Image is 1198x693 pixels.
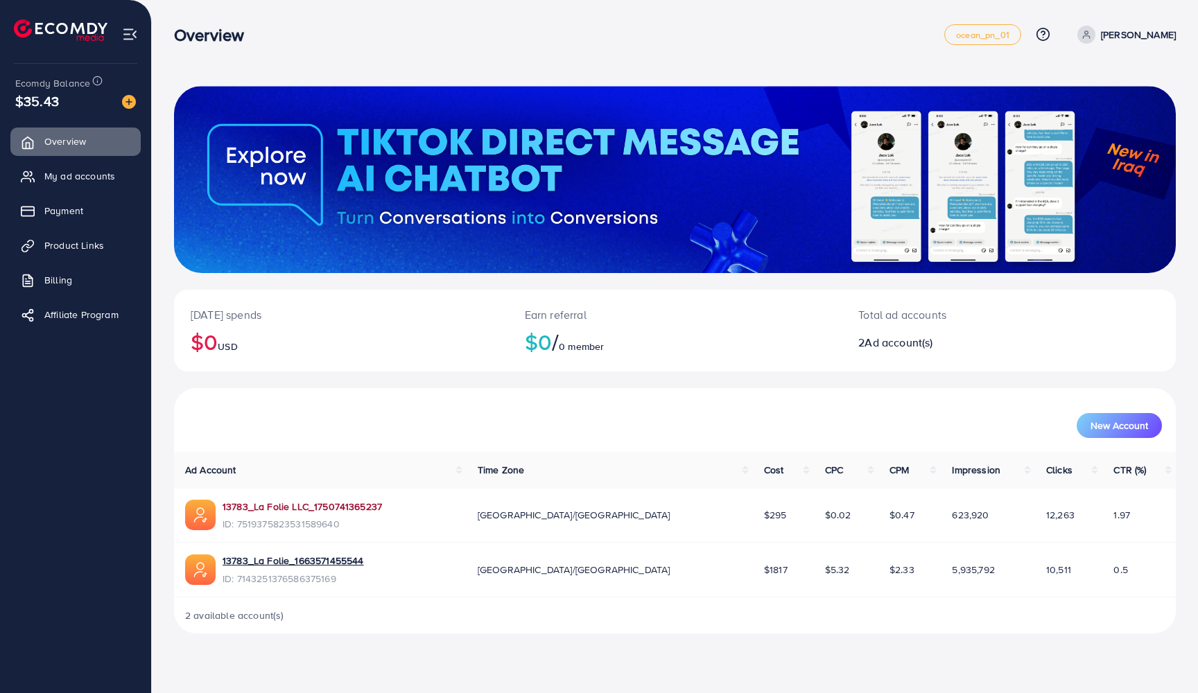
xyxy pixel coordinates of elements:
span: My ad accounts [44,169,115,183]
span: Ad account(s) [865,335,932,350]
h2: $0 [525,328,826,355]
span: Impression [952,463,1000,477]
span: Product Links [44,238,104,252]
p: [PERSON_NAME] [1101,26,1176,43]
a: 13783_La Folie_1663571455544 [223,554,363,568]
a: ocean_pn_01 [944,24,1021,45]
span: 2 available account(s) [185,608,284,622]
span: New Account [1091,421,1148,430]
img: image [122,95,136,109]
span: 5,935,792 [952,563,994,577]
span: Ecomdy Balance [15,76,90,90]
span: 1.97 [1113,508,1130,522]
a: Payment [10,197,141,225]
span: 623,920 [952,508,989,522]
span: 0 member [559,340,604,353]
span: $1817 [764,563,788,577]
span: Overview [44,134,86,148]
a: Affiliate Program [10,301,141,328]
span: ocean_pn_01 [956,30,1009,40]
h2: 2 [858,336,1075,349]
span: Ad Account [185,463,236,477]
span: USD [218,340,237,353]
span: CPM [889,463,909,477]
span: $5.32 [825,563,850,577]
span: / [552,326,559,358]
span: [GEOGRAPHIC_DATA]/[GEOGRAPHIC_DATA] [478,563,670,577]
a: Billing [10,266,141,294]
span: Affiliate Program [44,308,119,322]
a: Product Links [10,231,141,259]
span: ID: 7519375823531589640 [223,517,382,531]
img: ic-ads-acc.e4c84228.svg [185,554,216,585]
img: ic-ads-acc.e4c84228.svg [185,500,216,530]
span: $295 [764,508,787,522]
button: New Account [1077,413,1162,438]
img: logo [14,19,107,41]
span: Cost [764,463,784,477]
span: Billing [44,273,72,287]
a: Overview [10,128,141,155]
span: $0.47 [889,508,914,522]
iframe: Chat [1139,631,1188,683]
a: 13783_La Folie LLC_1750741365237 [223,500,382,514]
span: $35.43 [15,91,59,111]
span: $2.33 [889,563,914,577]
p: Total ad accounts [858,306,1075,323]
a: My ad accounts [10,162,141,190]
span: CTR (%) [1113,463,1146,477]
span: 12,263 [1046,508,1075,522]
span: $0.02 [825,508,851,522]
a: [PERSON_NAME] [1072,26,1176,44]
h2: $0 [191,328,492,355]
span: CPC [825,463,843,477]
span: 10,511 [1046,563,1071,577]
span: ID: 7143251376586375169 [223,572,363,586]
span: Payment [44,204,83,218]
img: menu [122,26,138,42]
p: Earn referral [525,306,826,323]
span: Clicks [1046,463,1073,477]
span: 0.5 [1113,563,1127,577]
p: [DATE] spends [191,306,492,323]
span: [GEOGRAPHIC_DATA]/[GEOGRAPHIC_DATA] [478,508,670,522]
span: Time Zone [478,463,524,477]
h3: Overview [174,25,255,45]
